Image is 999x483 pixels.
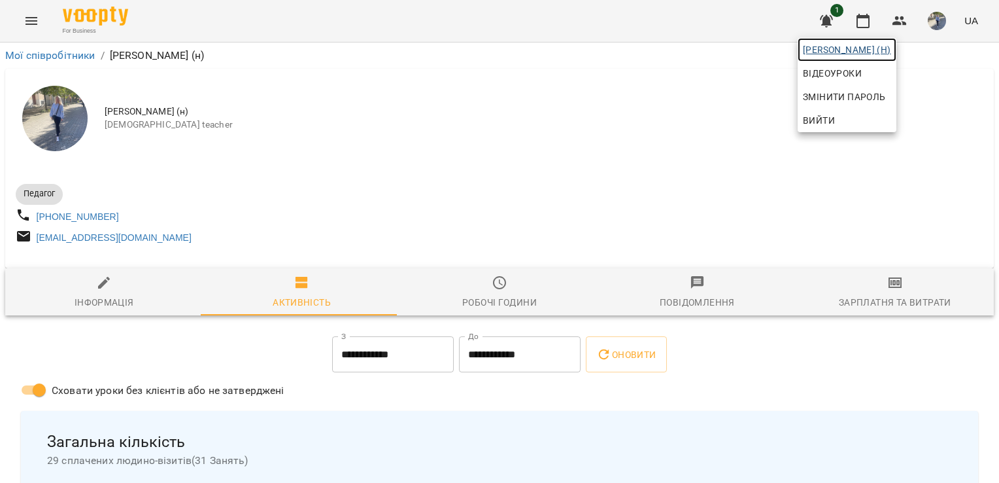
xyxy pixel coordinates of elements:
[803,42,891,58] span: [PERSON_NAME] (н)
[803,89,891,105] span: Змінити пароль
[803,113,835,128] span: Вийти
[798,38,896,62] a: [PERSON_NAME] (н)
[803,65,862,81] span: Відеоуроки
[798,109,896,132] button: Вийти
[798,85,896,109] a: Змінити пароль
[798,62,867,85] a: Відеоуроки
